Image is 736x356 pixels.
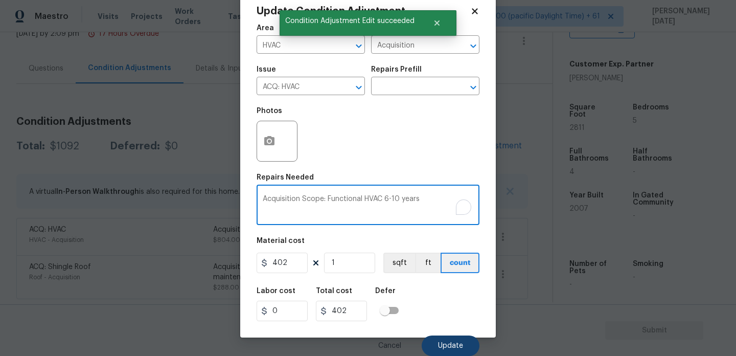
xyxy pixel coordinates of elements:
[257,174,314,181] h5: Repairs Needed
[415,253,441,273] button: ft
[316,287,352,295] h5: Total cost
[362,336,418,356] button: Cancel
[280,10,420,32] span: Condition Adjustment Edit succeeded
[257,25,274,32] h5: Area
[422,336,479,356] button: Update
[257,6,470,16] h2: Update Condition Adjustment
[257,107,282,115] h5: Photos
[420,13,454,33] button: Close
[383,253,415,273] button: sqft
[352,80,366,95] button: Open
[257,287,295,295] h5: Labor cost
[441,253,479,273] button: count
[466,39,480,53] button: Open
[263,195,473,217] textarea: To enrich screen reader interactions, please activate Accessibility in Grammarly extension settings
[378,342,401,350] span: Cancel
[371,66,422,73] h5: Repairs Prefill
[257,237,305,244] h5: Material cost
[438,342,463,350] span: Update
[257,66,276,73] h5: Issue
[466,80,480,95] button: Open
[375,287,396,295] h5: Defer
[352,39,366,53] button: Open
